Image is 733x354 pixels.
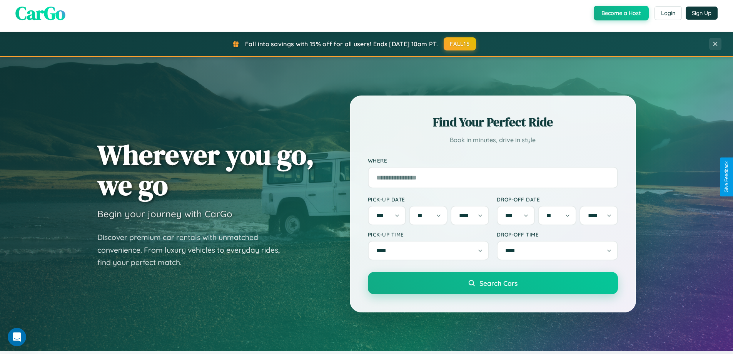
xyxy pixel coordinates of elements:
button: Login [655,6,682,20]
label: Where [368,157,618,164]
span: CarGo [15,0,65,26]
label: Drop-off Date [497,196,618,203]
h3: Begin your journey with CarGo [97,208,232,220]
p: Book in minutes, drive in style [368,134,618,146]
button: FALL15 [444,37,476,50]
button: Become a Host [594,6,649,20]
button: Sign Up [686,7,718,20]
h2: Find Your Perfect Ride [368,114,618,131]
div: Give Feedback [724,161,729,193]
label: Pick-up Time [368,231,489,238]
p: Discover premium car rentals with unmatched convenience. From luxury vehicles to everyday rides, ... [97,231,290,269]
h1: Wherever you go, we go [97,139,314,200]
span: Fall into savings with 15% off for all users! Ends [DATE] 10am PT. [245,40,438,48]
button: Search Cars [368,272,618,294]
span: Search Cars [479,279,518,287]
iframe: Intercom live chat [8,328,26,346]
label: Drop-off Time [497,231,618,238]
label: Pick-up Date [368,196,489,203]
